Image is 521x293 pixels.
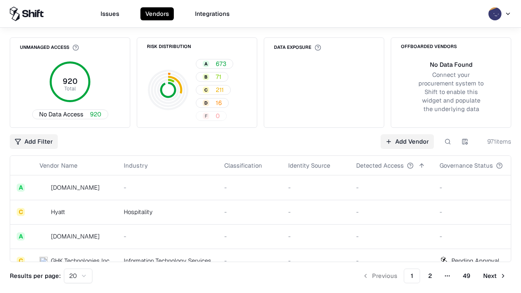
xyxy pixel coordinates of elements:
[147,44,191,49] div: Risk Distribution
[356,256,427,265] div: -
[440,183,516,192] div: -
[63,77,77,86] tspan: 920
[401,44,457,49] div: Offboarded Vendors
[356,161,404,170] div: Detected Access
[288,161,330,170] div: Identity Source
[203,61,209,67] div: A
[39,184,48,192] img: intrado.com
[10,271,61,280] p: Results per page:
[203,74,209,80] div: B
[96,7,124,20] button: Issues
[20,44,79,51] div: Unmanaged Access
[196,59,233,69] button: A673
[274,44,321,51] div: Data Exposure
[357,269,511,283] nav: pagination
[203,100,209,106] div: D
[124,183,211,192] div: -
[288,232,343,241] div: -
[288,208,343,216] div: -
[381,134,434,149] a: Add Vendor
[39,110,83,118] span: No Data Access
[39,208,48,216] img: Hyatt
[430,60,473,69] div: No Data Found
[39,161,77,170] div: Vendor Name
[51,256,111,265] div: GHK Technologies Inc.
[216,85,224,94] span: 211
[124,232,211,241] div: -
[216,98,222,107] span: 16
[196,98,229,108] button: D16
[288,183,343,192] div: -
[216,59,226,68] span: 673
[288,256,343,265] div: -
[440,232,516,241] div: -
[124,256,211,265] div: Information Technology Services
[196,85,231,95] button: C211
[478,269,511,283] button: Next
[51,208,65,216] div: Hyatt
[479,137,511,146] div: 971 items
[356,208,427,216] div: -
[456,269,477,283] button: 49
[17,184,25,192] div: A
[10,134,58,149] button: Add Filter
[64,85,76,92] tspan: Total
[39,232,48,241] img: primesec.co.il
[17,232,25,241] div: A
[196,72,228,82] button: B71
[51,232,100,241] div: [DOMAIN_NAME]
[140,7,174,20] button: Vendors
[32,109,108,119] button: No Data Access920
[417,70,485,114] div: Connect your procurement system to Shift to enable this widget and populate the underlying data
[224,161,262,170] div: Classification
[224,232,275,241] div: -
[17,257,25,265] div: C
[190,7,234,20] button: Integrations
[90,110,101,118] span: 920
[356,183,427,192] div: -
[51,183,100,192] div: [DOMAIN_NAME]
[216,72,221,81] span: 71
[440,208,516,216] div: -
[124,161,148,170] div: Industry
[422,269,438,283] button: 2
[39,257,48,265] img: GHK Technologies Inc.
[224,208,275,216] div: -
[203,87,209,93] div: C
[224,183,275,192] div: -
[17,208,25,216] div: C
[224,256,275,265] div: -
[404,269,420,283] button: 1
[124,208,211,216] div: Hospitality
[356,232,427,241] div: -
[451,256,499,265] div: Pending Approval
[440,161,493,170] div: Governance Status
